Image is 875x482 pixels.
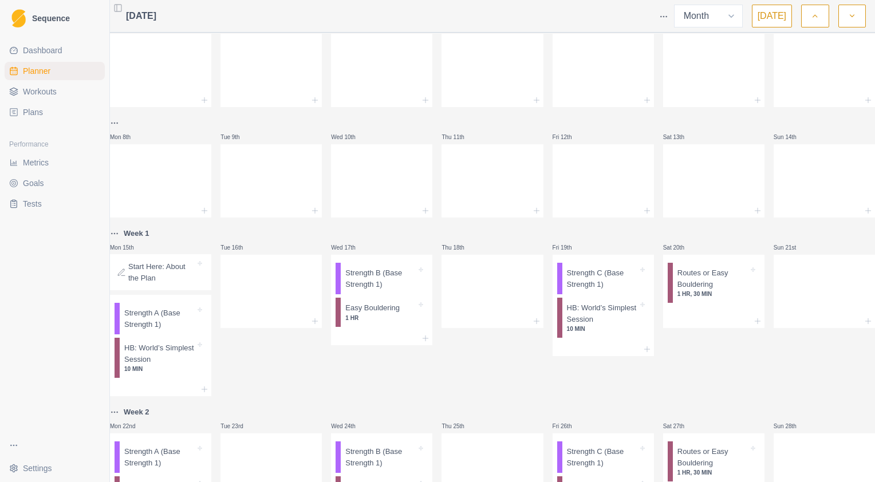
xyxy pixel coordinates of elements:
button: [DATE] [752,5,792,27]
p: Strength A (Base Strength 1) [124,446,195,468]
span: Goals [23,177,44,189]
div: Routes or Easy Bouldering1 HR, 30 MIN [668,441,760,481]
p: Strength C (Base Strength 1) [567,446,638,468]
div: Strength C (Base Strength 1) [557,441,649,473]
span: Dashboard [23,45,62,56]
p: Sat 20th [663,243,697,252]
p: Strength A (Base Strength 1) [124,307,195,330]
button: Settings [5,459,105,477]
p: HB: World’s Simplest Session [124,342,195,365]
p: Strength B (Base Strength 1) [345,446,416,468]
p: Start Here: About the Plan [128,261,195,283]
div: Strength A (Base Strength 1) [115,441,207,473]
span: Sequence [32,14,70,22]
div: Strength B (Base Strength 1) [336,263,428,294]
p: Thu 18th [442,243,476,252]
p: Sun 28th [774,422,808,430]
span: Plans [23,106,43,118]
p: Mon 22nd [110,422,144,430]
p: 1 HR, 30 MIN [677,290,748,298]
div: Start Here: About the Plan [110,254,211,290]
div: Routes or Easy Bouldering1 HR, 30 MIN [668,263,760,303]
p: Fri 26th [553,422,587,430]
p: HB: World’s Simplest Session [567,302,638,325]
p: Tue 23rd [220,422,255,430]
div: Strength A (Base Strength 1) [115,303,207,334]
p: Sun 14th [774,133,808,141]
p: Sat 27th [663,422,697,430]
span: [DATE] [126,9,156,23]
div: HB: World’s Simplest Session10 MIN [115,338,207,378]
p: Thu 25th [442,422,476,430]
div: Strength B (Base Strength 1) [336,441,428,473]
p: Sat 13th [663,133,697,141]
p: Wed 10th [331,133,365,141]
p: 10 MIN [567,325,638,333]
p: Week 1 [124,228,149,239]
p: Mon 15th [110,243,144,252]
div: Strength C (Base Strength 1) [557,263,649,294]
a: Metrics [5,153,105,172]
p: Mon 8th [110,133,144,141]
a: Workouts [5,82,105,101]
a: Plans [5,103,105,121]
div: HB: World’s Simplest Session10 MIN [557,298,649,338]
p: Easy Bouldering [345,302,400,314]
p: 10 MIN [124,365,195,373]
p: Thu 11th [442,133,476,141]
a: LogoSequence [5,5,105,32]
p: Strength B (Base Strength 1) [345,267,416,290]
p: Wed 24th [331,422,365,430]
p: 1 HR [345,314,416,322]
p: 1 HR, 30 MIN [677,468,748,477]
p: Strength C (Base Strength 1) [567,267,638,290]
div: Performance [5,135,105,153]
p: Routes or Easy Bouldering [677,446,748,468]
a: Planner [5,62,105,80]
a: Tests [5,195,105,213]
img: Logo [11,9,26,28]
p: Routes or Easy Bouldering [677,267,748,290]
span: Planner [23,65,50,77]
span: Metrics [23,157,49,168]
p: Week 2 [124,406,149,418]
p: Fri 12th [553,133,587,141]
a: Dashboard [5,41,105,60]
div: Easy Bouldering1 HR [336,298,428,327]
p: Tue 16th [220,243,255,252]
span: Tests [23,198,42,210]
a: Goals [5,174,105,192]
span: Workouts [23,86,57,97]
p: Tue 9th [220,133,255,141]
p: Fri 19th [553,243,587,252]
p: Wed 17th [331,243,365,252]
p: Sun 21st [774,243,808,252]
